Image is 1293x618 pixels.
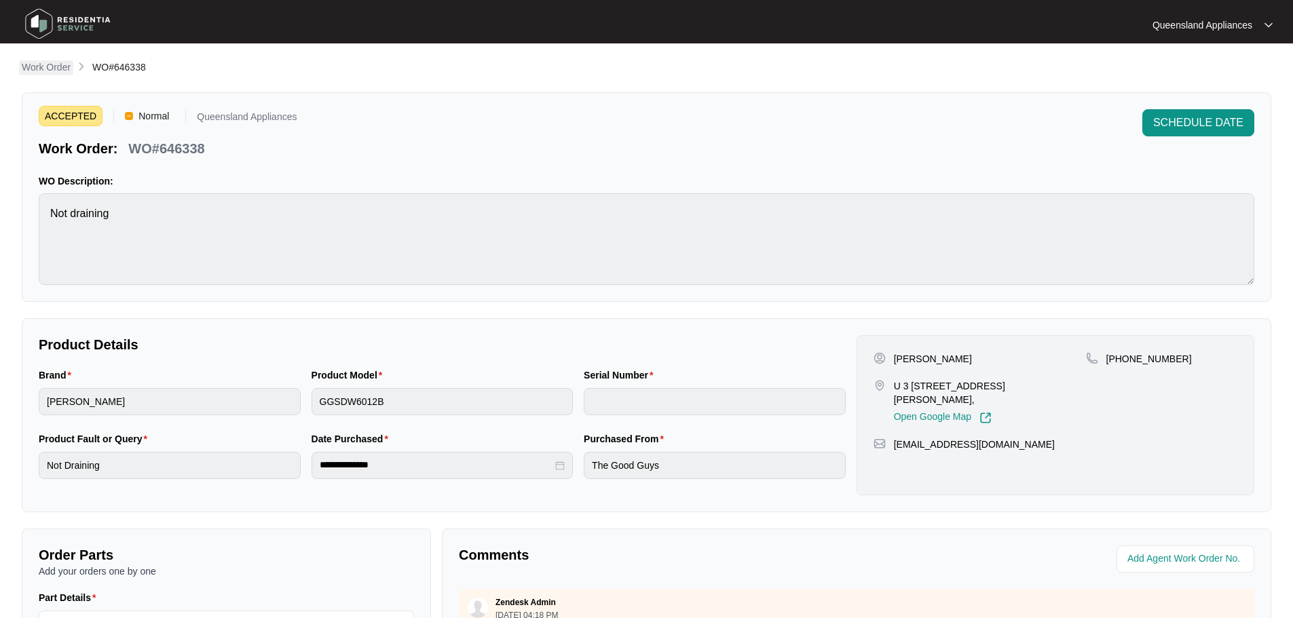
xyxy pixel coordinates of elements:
input: Serial Number [584,388,846,415]
label: Brand [39,368,77,382]
p: Work Order [22,60,71,74]
input: Add Agent Work Order No. [1127,551,1246,567]
img: user-pin [874,352,886,364]
p: Comments [459,545,847,564]
label: Date Purchased [312,432,394,446]
label: Product Fault or Query [39,432,153,446]
textarea: Not draining [39,193,1254,285]
label: Part Details [39,591,102,604]
img: user.svg [468,598,488,618]
img: residentia service logo [20,3,115,44]
img: chevron-right [76,61,87,72]
input: Product Fault or Query [39,452,301,479]
p: WO Description: [39,174,1254,188]
p: Order Parts [39,545,414,564]
p: Add your orders one by one [39,564,414,578]
img: map-pin [1086,352,1098,364]
img: dropdown arrow [1264,22,1273,28]
p: U 3 [STREET_ADDRESS][PERSON_NAME], [894,379,1086,406]
img: map-pin [874,379,886,391]
p: [PHONE_NUMBER] [1106,352,1192,366]
p: WO#646338 [128,139,204,158]
input: Purchased From [584,452,846,479]
span: ACCEPTED [39,106,102,126]
p: Queensland Appliances [1153,18,1252,32]
p: Zendesk Admin [495,597,556,608]
a: Work Order [19,60,73,75]
input: Product Model [312,388,574,415]
p: Work Order: [39,139,117,158]
p: Queensland Appliances [197,112,297,126]
label: Product Model [312,368,388,382]
input: Brand [39,388,301,415]
span: SCHEDULE DATE [1153,115,1243,131]
img: Link-External [979,412,992,424]
img: map-pin [874,438,886,450]
p: [PERSON_NAME] [894,352,972,366]
span: WO#646338 [92,62,146,73]
img: Vercel Logo [125,112,133,120]
span: Normal [133,106,174,126]
input: Date Purchased [320,458,553,472]
p: Product Details [39,335,846,354]
button: SCHEDULE DATE [1142,109,1254,136]
label: Purchased From [584,432,669,446]
a: Open Google Map [894,412,992,424]
p: [EMAIL_ADDRESS][DOMAIN_NAME] [894,438,1055,451]
label: Serial Number [584,368,658,382]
